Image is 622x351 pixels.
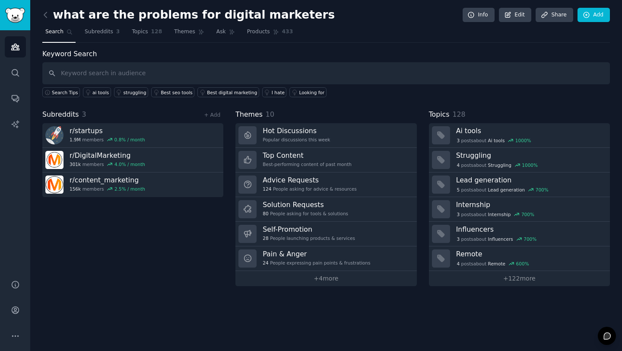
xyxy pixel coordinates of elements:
[263,137,330,143] div: Popular discussions this week
[263,211,348,217] div: People asking for tools & solutions
[499,8,531,22] a: Edit
[429,271,610,286] a: +122more
[457,261,460,267] span: 4
[129,25,165,43] a: Topics128
[247,28,270,36] span: Products
[457,162,460,168] span: 4
[488,236,513,242] span: Influencers
[524,236,536,242] div: 700 %
[263,161,352,167] div: Best-performing content of past month
[235,222,416,246] a: Self-Promotion28People launching products & services
[116,28,120,36] span: 3
[42,50,97,58] label: Keyword Search
[263,235,355,241] div: People launching products & services
[263,126,330,135] h3: Hot Discussions
[457,137,460,144] span: 3
[42,87,80,97] button: Search Tips
[216,28,226,36] span: Ask
[204,112,220,118] a: + Add
[456,137,532,144] div: post s about
[263,200,348,209] h3: Solution Requests
[213,25,238,43] a: Ask
[457,236,460,242] span: 3
[263,249,370,258] h3: Pain & Anger
[42,148,223,172] a: r/DigitalMarketing301kmembers4.0% / month
[197,87,259,97] a: Best digital marketing
[82,25,123,43] a: Subreddits3
[235,197,416,222] a: Solution Requests80People asking for tools & solutions
[5,8,25,23] img: GummySearch logo
[161,89,193,96] div: Best seo tools
[429,222,610,246] a: Influencers3postsaboutInfluencers700%
[282,28,293,36] span: 433
[456,161,539,169] div: post s about
[263,225,355,234] h3: Self-Promotion
[488,162,511,168] span: Struggling
[429,123,610,148] a: Ai tools3postsaboutAi tools1000%
[207,89,257,96] div: Best digital marketing
[52,89,78,96] span: Search Tips
[235,109,263,120] span: Themes
[515,137,531,144] div: 1000 %
[262,87,287,97] a: I hate
[45,28,63,36] span: Search
[174,28,195,36] span: Themes
[114,186,145,192] div: 2.5 % / month
[70,137,145,143] div: members
[132,28,148,36] span: Topics
[456,200,604,209] h3: Internship
[235,271,416,286] a: +4more
[463,8,495,22] a: Info
[151,28,162,36] span: 128
[263,175,356,185] h3: Advice Requests
[429,109,450,120] span: Topics
[457,187,460,193] span: 5
[82,110,86,118] span: 3
[263,151,352,160] h3: Top Content
[456,260,530,268] div: post s about
[235,246,416,271] a: Pain & Anger24People expressing pain points & frustrations
[456,151,604,160] h3: Struggling
[578,8,610,22] a: Add
[488,211,511,217] span: Internship
[488,261,506,267] span: Remote
[114,137,145,143] div: 0.8 % / month
[457,211,460,217] span: 3
[289,87,326,97] a: Looking for
[85,28,113,36] span: Subreddits
[536,8,573,22] a: Share
[124,89,146,96] div: struggling
[45,151,63,169] img: DigitalMarketing
[70,126,145,135] h3: r/ startups
[263,235,268,241] span: 28
[83,87,111,97] a: ai tools
[70,161,145,167] div: members
[429,148,610,172] a: Struggling4postsaboutStruggling1000%
[456,211,535,218] div: post s about
[452,110,465,118] span: 128
[521,211,534,217] div: 700 %
[522,162,538,168] div: 1000 %
[45,126,63,144] img: startups
[244,25,296,43] a: Products433
[42,109,79,120] span: Subreddits
[263,186,271,192] span: 124
[42,25,76,43] a: Search
[70,161,81,167] span: 301k
[488,187,525,193] span: Lead generation
[536,187,549,193] div: 700 %
[456,249,604,258] h3: Remote
[235,123,416,148] a: Hot DiscussionsPopular discussions this week
[266,110,274,118] span: 10
[42,123,223,148] a: r/startups1.9Mmembers0.8% / month
[263,260,370,266] div: People expressing pain points & frustrations
[92,89,109,96] div: ai tools
[45,175,63,194] img: content_marketing
[70,175,145,185] h3: r/ content_marketing
[429,246,610,271] a: Remote4postsaboutRemote600%
[456,225,604,234] h3: Influencers
[263,260,268,266] span: 24
[263,211,268,217] span: 80
[70,186,81,192] span: 156k
[456,235,537,243] div: post s about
